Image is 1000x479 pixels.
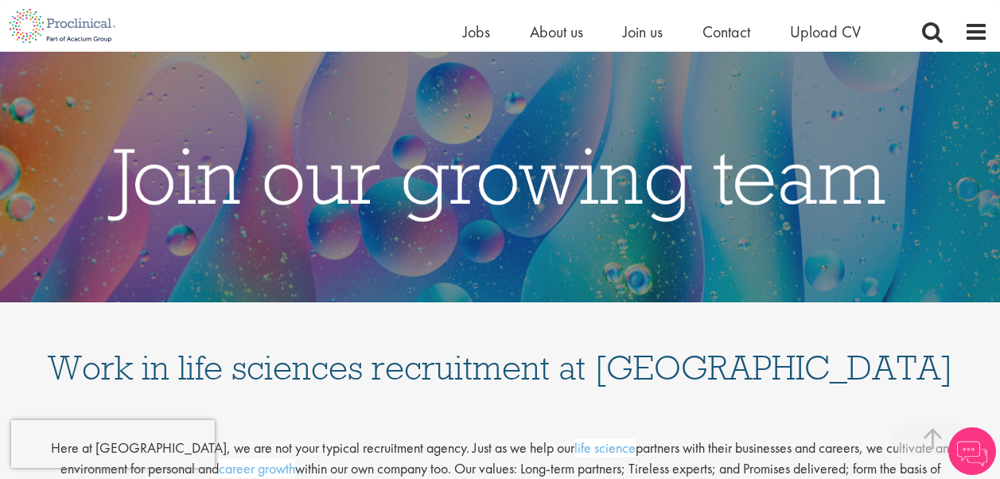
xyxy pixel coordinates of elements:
a: About us [530,21,583,42]
a: life science [574,438,636,457]
iframe: reCAPTCHA [11,420,215,468]
a: Contact [702,21,750,42]
a: career growth [219,459,295,477]
a: Upload CV [790,21,861,42]
a: Jobs [463,21,490,42]
a: Join us [623,21,663,42]
h1: Work in life sciences recruitment at [GEOGRAPHIC_DATA] [47,318,954,385]
img: Chatbot [948,427,996,475]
